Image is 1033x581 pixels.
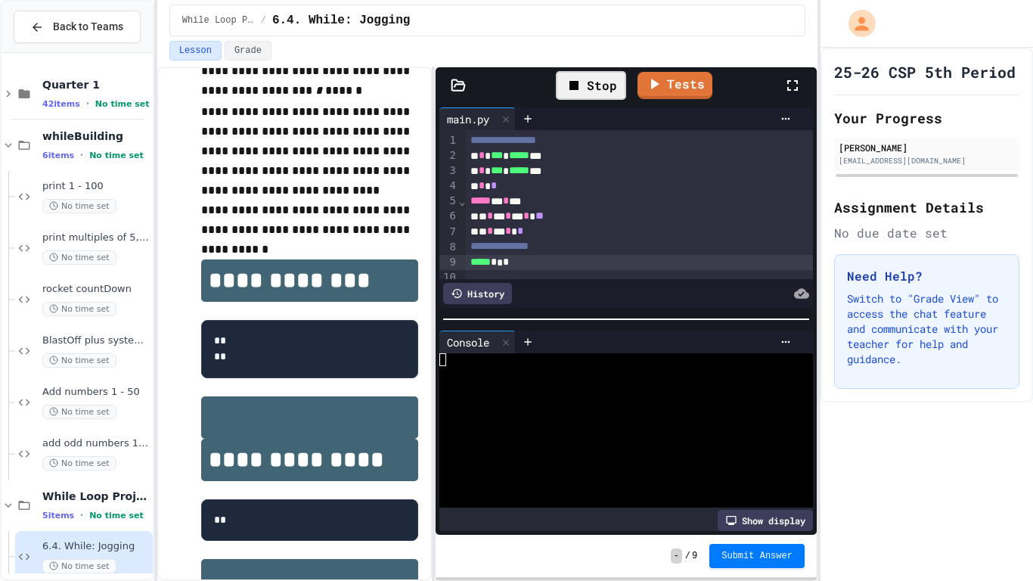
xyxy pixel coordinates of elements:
span: 6.4. While: Jogging [42,540,150,553]
button: Grade [225,41,271,61]
div: 7 [439,225,458,240]
div: No due date set [834,224,1019,242]
p: Switch to "Grade View" to access the chat feature and communicate with your teacher for help and ... [847,291,1007,367]
a: Tests [637,72,712,99]
span: • [80,509,83,521]
div: 10 [439,270,458,285]
span: • [86,98,89,110]
span: 6.4. While: Jogging [272,11,410,30]
div: Console [439,334,497,350]
div: 3 [439,163,458,179]
h3: Need Help? [847,267,1007,285]
span: No time set [42,250,116,265]
span: No time set [42,559,116,573]
span: No time set [42,456,116,471]
div: [PERSON_NAME] [839,141,1015,154]
span: 9 [692,550,697,562]
h2: Your Progress [834,107,1019,129]
div: Show display [718,510,813,531]
span: - [671,548,682,564]
div: 2 [439,148,458,163]
div: main.py [439,107,516,130]
div: My Account [833,6,879,41]
div: History [443,283,512,304]
div: 5 [439,194,458,209]
span: print 1 - 100 [42,180,150,193]
button: Lesson [169,41,222,61]
div: 8 [439,240,458,255]
span: Submit Answer [721,550,793,562]
div: 9 [439,255,458,270]
span: While Loop Projects [42,489,150,503]
span: Fold line [458,195,466,207]
div: main.py [439,111,497,127]
span: 42 items [42,99,80,109]
span: No time set [89,511,144,520]
button: Back to Teams [14,11,141,43]
span: print multiples of 5, 1-100 [42,231,150,244]
span: whileBuilding [42,129,150,143]
span: No time set [42,353,116,368]
span: While Loop Projects [182,14,255,26]
span: No time set [95,99,150,109]
span: Add numbers 1 - 50 [42,386,150,399]
div: 6 [439,209,458,224]
span: 6 items [42,151,74,160]
span: No time set [42,302,116,316]
div: Stop [556,71,626,100]
span: rocket countDown [42,283,150,296]
span: / [685,550,690,562]
span: Quarter 1 [42,78,150,92]
span: No time set [42,405,116,419]
div: [EMAIL_ADDRESS][DOMAIN_NAME] [839,155,1015,166]
span: / [261,14,266,26]
span: Back to Teams [53,19,123,35]
span: 5 items [42,511,74,520]
span: No time set [89,151,144,160]
span: No time set [42,199,116,213]
h1: 25-26 CSP 5th Period [834,61,1016,82]
span: add odd numbers 1-1000 [42,437,150,450]
span: BlastOff plus system check [42,334,150,347]
span: • [80,149,83,161]
button: Submit Answer [709,544,805,568]
div: 1 [439,133,458,148]
div: 4 [439,179,458,194]
div: Console [439,331,516,353]
h2: Assignment Details [834,197,1019,218]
